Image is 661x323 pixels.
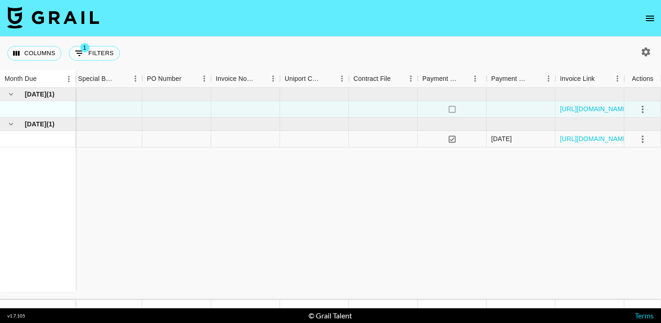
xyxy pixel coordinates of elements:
[542,72,555,85] button: Menu
[632,70,654,88] div: Actions
[46,119,55,129] span: ( 1 )
[197,72,211,85] button: Menu
[69,46,120,61] button: Show filters
[635,311,654,320] a: Terms
[349,70,418,88] div: Contract File
[7,313,25,319] div: v 1.7.105
[266,72,280,85] button: Menu
[5,88,17,101] button: hide children
[80,43,90,52] span: 1
[211,70,280,88] div: Invoice Notes
[216,70,253,88] div: Invoice Notes
[5,118,17,130] button: hide children
[5,70,37,88] div: Month Due
[181,72,194,85] button: Sort
[353,70,391,88] div: Contract File
[37,73,50,85] button: Sort
[253,72,266,85] button: Sort
[404,72,418,85] button: Menu
[280,70,349,88] div: Uniport Contact Email
[7,46,62,61] button: Select columns
[560,134,629,143] a: [URL][DOMAIN_NAME]
[62,72,76,86] button: Menu
[142,70,211,88] div: PO Number
[335,72,349,85] button: Menu
[73,70,142,88] div: Special Booking Type
[624,70,661,88] div: Actions
[418,70,487,88] div: Payment Sent
[491,134,512,143] div: 02/10/2025
[308,311,352,320] div: © Grail Talent
[422,70,458,88] div: Payment Sent
[491,70,529,88] div: Payment Sent Date
[487,70,555,88] div: Payment Sent Date
[78,70,116,88] div: Special Booking Type
[116,72,129,85] button: Sort
[468,72,482,85] button: Menu
[560,104,629,113] a: [URL][DOMAIN_NAME]
[611,72,624,85] button: Menu
[129,72,142,85] button: Menu
[25,119,46,129] span: [DATE]
[560,70,595,88] div: Invoice Link
[555,70,624,88] div: Invoice Link
[458,72,471,85] button: Sort
[25,90,46,99] span: [DATE]
[635,131,650,147] button: select merge strategy
[147,70,181,88] div: PO Number
[285,70,322,88] div: Uniport Contact Email
[595,72,608,85] button: Sort
[529,72,542,85] button: Sort
[635,102,650,117] button: select merge strategy
[641,9,659,28] button: open drawer
[391,72,403,85] button: Sort
[322,72,335,85] button: Sort
[46,90,55,99] span: ( 1 )
[7,6,99,28] img: Grail Talent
